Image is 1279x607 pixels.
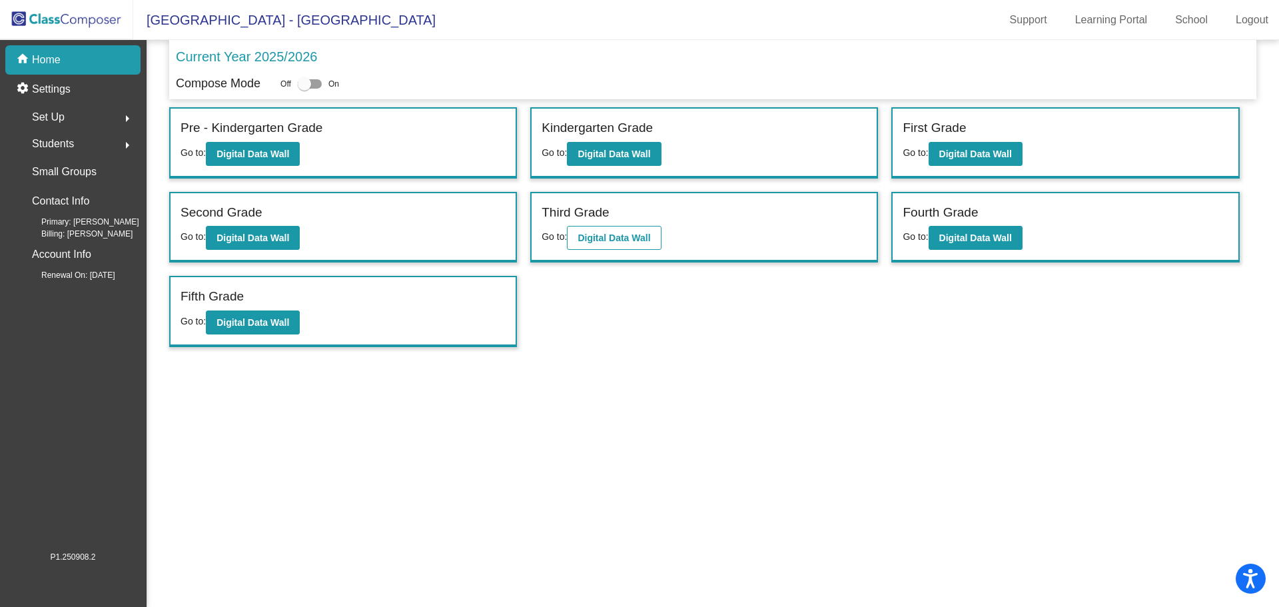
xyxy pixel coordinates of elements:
[216,233,289,243] b: Digital Data Wall
[20,269,115,281] span: Renewal On: [DATE]
[32,52,61,68] p: Home
[20,228,133,240] span: Billing: [PERSON_NAME]
[903,203,978,223] label: Fourth Grade
[119,137,135,153] mat-icon: arrow_right
[176,75,260,93] p: Compose Mode
[32,192,89,211] p: Contact Info
[567,142,661,166] button: Digital Data Wall
[999,9,1058,31] a: Support
[181,287,244,306] label: Fifth Grade
[32,163,97,181] p: Small Groups
[206,142,300,166] button: Digital Data Wall
[1225,9,1279,31] a: Logout
[119,111,135,127] mat-icon: arrow_right
[216,149,289,159] b: Digital Data Wall
[181,119,322,138] label: Pre - Kindergarten Grade
[578,233,650,243] b: Digital Data Wall
[181,203,262,223] label: Second Grade
[280,78,291,90] span: Off
[929,226,1023,250] button: Digital Data Wall
[1065,9,1158,31] a: Learning Portal
[567,226,661,250] button: Digital Data Wall
[16,81,32,97] mat-icon: settings
[939,149,1012,159] b: Digital Data Wall
[181,147,206,158] span: Go to:
[903,231,928,242] span: Go to:
[32,108,65,127] span: Set Up
[20,216,139,228] span: Primary: [PERSON_NAME]
[176,47,317,67] p: Current Year 2025/2026
[578,149,650,159] b: Digital Data Wall
[1164,9,1218,31] a: School
[542,119,653,138] label: Kindergarten Grade
[542,147,567,158] span: Go to:
[216,317,289,328] b: Digital Data Wall
[133,9,436,31] span: [GEOGRAPHIC_DATA] - [GEOGRAPHIC_DATA]
[929,142,1023,166] button: Digital Data Wall
[181,316,206,326] span: Go to:
[206,310,300,334] button: Digital Data Wall
[32,81,71,97] p: Settings
[903,119,966,138] label: First Grade
[328,78,339,90] span: On
[32,245,91,264] p: Account Info
[542,231,567,242] span: Go to:
[16,52,32,68] mat-icon: home
[181,231,206,242] span: Go to:
[903,147,928,158] span: Go to:
[542,203,609,223] label: Third Grade
[32,135,74,153] span: Students
[939,233,1012,243] b: Digital Data Wall
[206,226,300,250] button: Digital Data Wall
